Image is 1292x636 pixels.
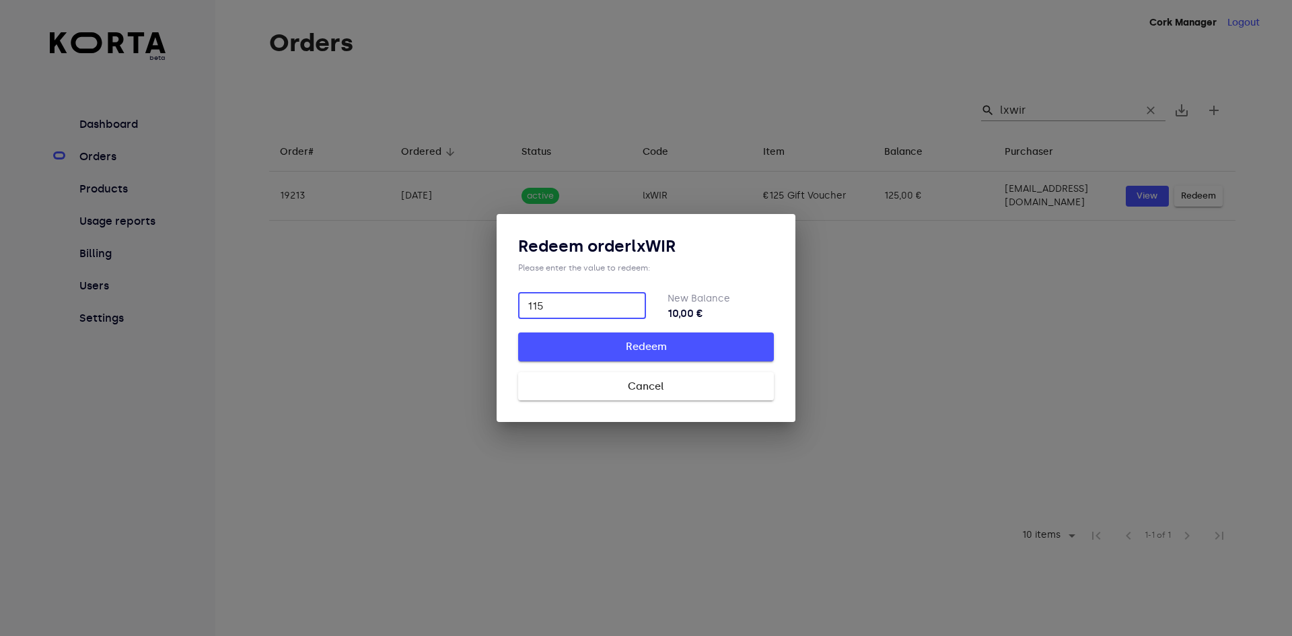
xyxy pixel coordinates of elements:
[540,378,752,395] span: Cancel
[668,293,730,304] label: New Balance
[668,306,774,322] strong: 10,00 €
[518,262,774,273] div: Please enter the value to redeem:
[518,372,774,400] button: Cancel
[518,236,774,257] h3: Redeem order lxWIR
[540,338,752,355] span: Redeem
[518,332,774,361] button: Redeem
